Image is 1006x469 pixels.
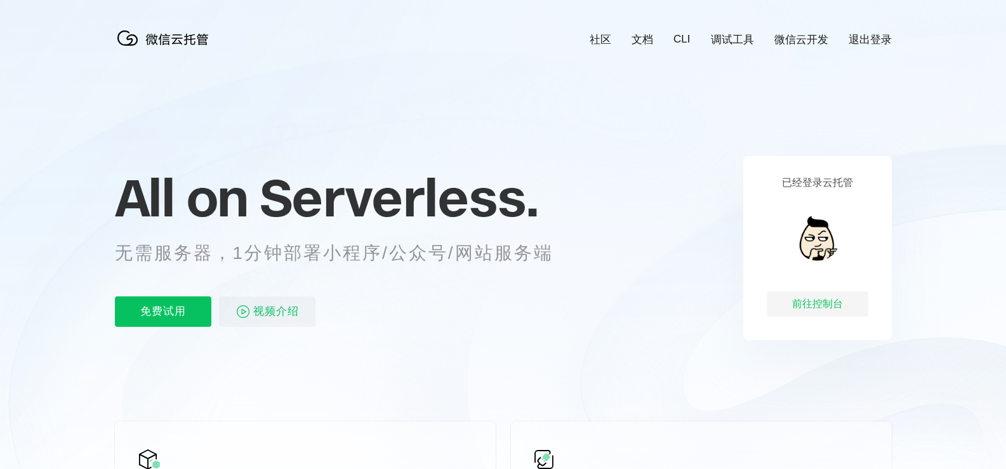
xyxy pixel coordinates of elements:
p: 免费试用 [115,296,211,327]
span: All on [115,166,248,229]
img: 微信云托管 [115,25,216,51]
a: 微信云托管 [115,42,216,53]
a: CLI [673,33,690,46]
p: 无需服务器，1分钟部署小程序/公众号/网站服务端 [115,241,577,266]
p: 已经登录云托管 [782,176,853,190]
a: 微信云开发 [774,32,828,47]
img: video_play.svg [235,304,251,319]
a: 调试工具 [711,32,754,47]
span: 视频介绍 [253,296,299,327]
a: 社区 [590,32,611,47]
div: 前往控制台 [767,291,868,317]
a: 退出登录 [849,32,892,47]
span: Serverless. [260,166,538,229]
a: 文档 [632,32,653,47]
